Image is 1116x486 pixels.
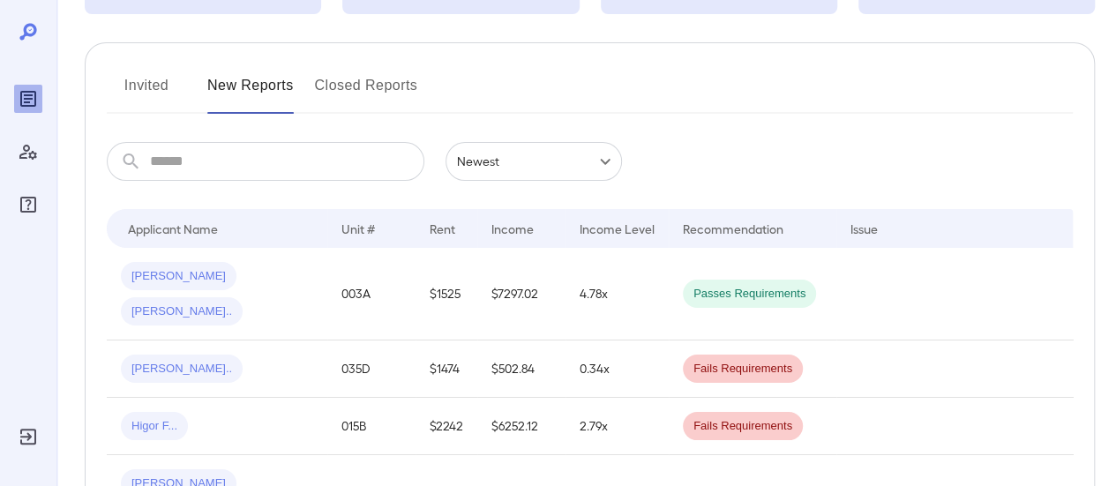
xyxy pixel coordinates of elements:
[580,218,655,239] div: Income Level
[416,398,477,455] td: $2242
[850,218,879,239] div: Issue
[327,398,416,455] td: 015B
[14,85,42,113] div: Reports
[341,218,375,239] div: Unit #
[477,248,565,340] td: $7297.02
[416,248,477,340] td: $1525
[683,286,816,303] span: Passes Requirements
[121,361,243,378] span: [PERSON_NAME]..
[14,191,42,219] div: FAQ
[491,218,534,239] div: Income
[565,398,669,455] td: 2.79x
[477,398,565,455] td: $6252.12
[446,142,622,181] div: Newest
[14,138,42,166] div: Manage Users
[565,248,669,340] td: 4.78x
[121,268,236,285] span: [PERSON_NAME]
[207,71,294,114] button: New Reports
[121,303,243,320] span: [PERSON_NAME]..
[315,71,418,114] button: Closed Reports
[683,418,803,435] span: Fails Requirements
[683,361,803,378] span: Fails Requirements
[128,218,218,239] div: Applicant Name
[683,218,783,239] div: Recommendation
[477,340,565,398] td: $502.84
[430,218,458,239] div: Rent
[107,71,186,114] button: Invited
[327,248,416,340] td: 003A
[565,340,669,398] td: 0.34x
[327,340,416,398] td: 035D
[14,422,42,451] div: Log Out
[121,418,188,435] span: Higor F...
[416,340,477,398] td: $1474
